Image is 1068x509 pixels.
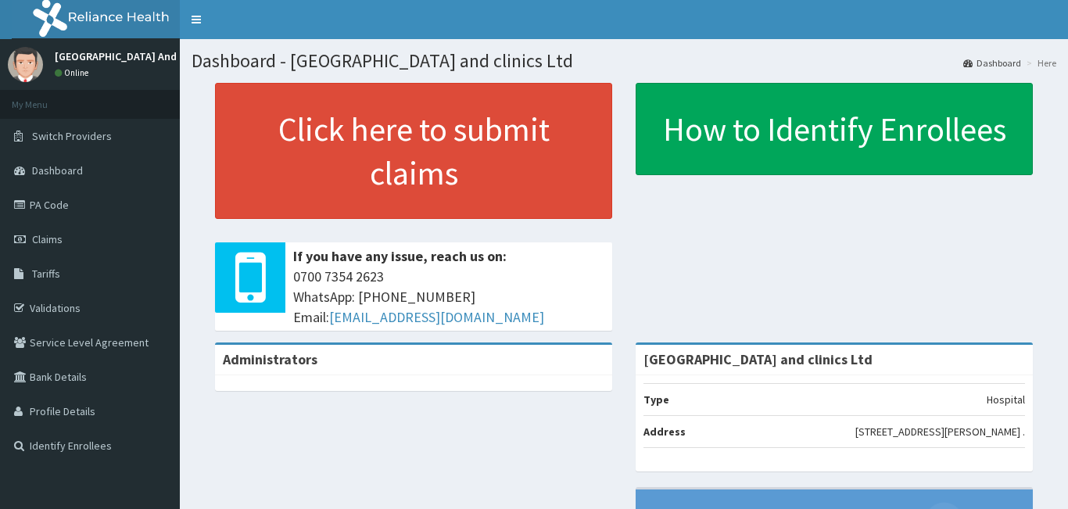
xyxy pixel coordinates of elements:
[293,267,604,327] span: 0700 7354 2623 WhatsApp: [PHONE_NUMBER] Email:
[32,163,83,177] span: Dashboard
[1023,56,1056,70] li: Here
[192,51,1056,71] h1: Dashboard - [GEOGRAPHIC_DATA] and clinics Ltd
[643,425,686,439] b: Address
[55,67,92,78] a: Online
[32,129,112,143] span: Switch Providers
[855,424,1025,439] p: [STREET_ADDRESS][PERSON_NAME] .
[643,393,669,407] b: Type
[963,56,1021,70] a: Dashboard
[223,350,317,368] b: Administrators
[987,392,1025,407] p: Hospital
[643,350,873,368] strong: [GEOGRAPHIC_DATA] and clinics Ltd
[32,267,60,281] span: Tariffs
[636,83,1033,175] a: How to Identify Enrollees
[329,308,544,326] a: [EMAIL_ADDRESS][DOMAIN_NAME]
[215,83,612,219] a: Click here to submit claims
[8,47,43,82] img: User Image
[32,232,63,246] span: Claims
[293,247,507,265] b: If you have any issue, reach us on:
[55,51,212,62] p: [GEOGRAPHIC_DATA] And Clinics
